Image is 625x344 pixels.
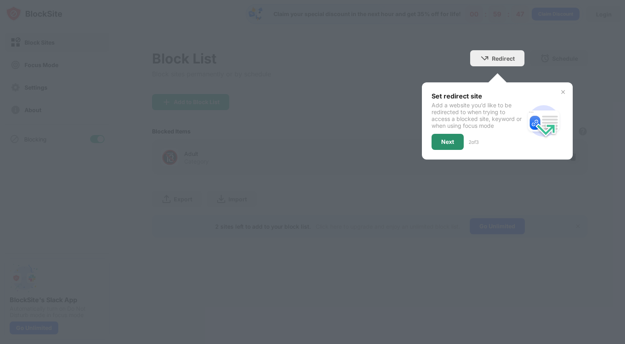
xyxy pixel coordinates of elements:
img: redirect.svg [524,102,563,140]
div: Next [441,139,454,145]
div: Redirect [492,55,515,62]
div: 2 of 3 [469,139,479,145]
div: Add a website you’d like to be redirected to when trying to access a blocked site, keyword or whe... [432,102,524,129]
div: Set redirect site [432,92,524,100]
img: x-button.svg [560,89,566,95]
